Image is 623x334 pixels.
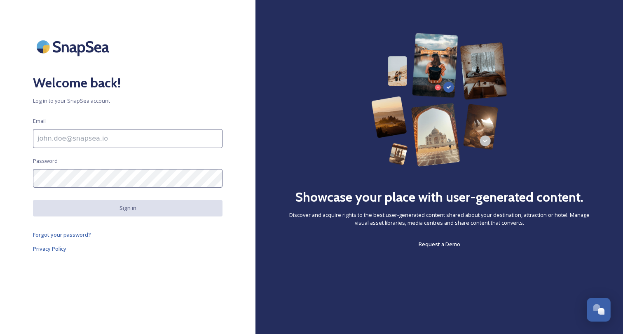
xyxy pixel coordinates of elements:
img: SnapSea Logo [33,33,115,61]
span: Discover and acquire rights to the best user-generated content shared about your destination, att... [288,211,590,227]
span: Password [33,157,58,165]
button: Open Chat [587,298,611,322]
button: Sign in [33,200,222,216]
h2: Showcase your place with user-generated content. [295,187,583,207]
h2: Welcome back! [33,73,222,93]
span: Log in to your SnapSea account [33,97,222,105]
span: Privacy Policy [33,245,66,252]
img: 63b42ca75bacad526042e722_Group%20154-p-800.png [371,33,508,167]
a: Privacy Policy [33,244,222,254]
span: Request a Demo [419,240,460,248]
a: Forgot your password? [33,230,222,240]
span: Forgot your password? [33,231,91,238]
input: john.doe@snapsea.io [33,129,222,148]
span: Email [33,117,46,125]
a: Request a Demo [419,239,460,249]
